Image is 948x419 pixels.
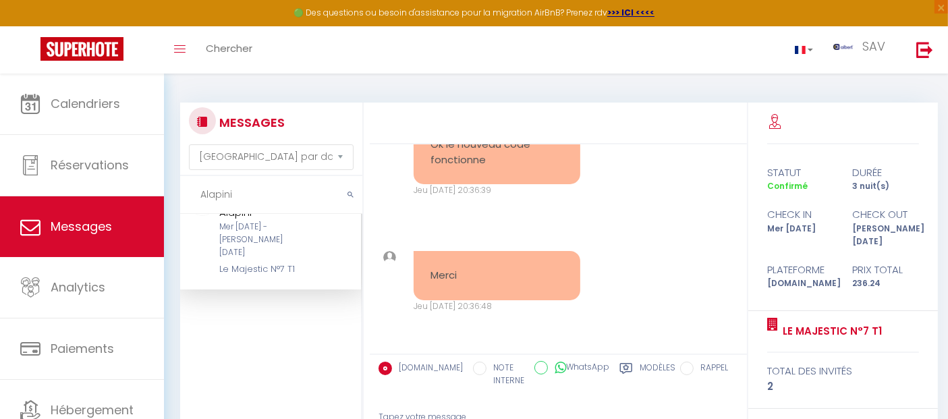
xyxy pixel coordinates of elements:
span: Chercher [206,41,252,55]
label: NOTE INTERNE [486,362,524,387]
div: Mer [DATE] - [PERSON_NAME] [DATE] [219,221,307,259]
span: Hébergement [51,401,134,418]
label: RAPPEL [694,362,728,376]
div: 236.24 [843,277,928,290]
label: [DOMAIN_NAME] [392,362,463,376]
div: Le Majestic N°7 T1 [219,262,307,276]
div: 2 [767,379,919,395]
label: WhatsApp [548,361,609,376]
a: >>> ICI <<<< [607,7,654,18]
div: Jeu [DATE] 20:36:39 [414,184,580,197]
pre: Merci [430,268,563,283]
div: check in [758,206,843,223]
img: ... [383,251,396,264]
div: Mer [DATE] [758,223,843,248]
span: Réservations [51,157,129,173]
div: Jeu [DATE] 20:36:48 [414,300,580,313]
div: statut [758,165,843,181]
div: total des invités [767,363,919,379]
div: [DOMAIN_NAME] [758,277,843,290]
span: Confirmé [767,180,808,192]
input: Rechercher un mot clé [180,176,362,214]
div: check out [843,206,928,223]
a: Chercher [196,26,262,74]
div: durée [843,165,928,181]
span: Analytics [51,279,105,296]
label: Modèles [640,362,675,389]
a: Le Majestic N°7 T1 [778,323,882,339]
img: ... [833,44,854,50]
a: ... SAV [823,26,902,74]
pre: Ok le nouveau code fonctionne [430,137,563,167]
div: Plateforme [758,262,843,278]
div: [PERSON_NAME] [DATE] [843,223,928,248]
img: Super Booking [40,37,123,61]
span: Paiements [51,340,114,357]
div: 3 nuit(s) [843,180,928,193]
img: logout [916,41,933,58]
span: Calendriers [51,95,120,112]
span: Messages [51,218,112,235]
div: Prix total [843,262,928,278]
span: SAV [862,38,885,55]
h3: MESSAGES [216,107,285,138]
